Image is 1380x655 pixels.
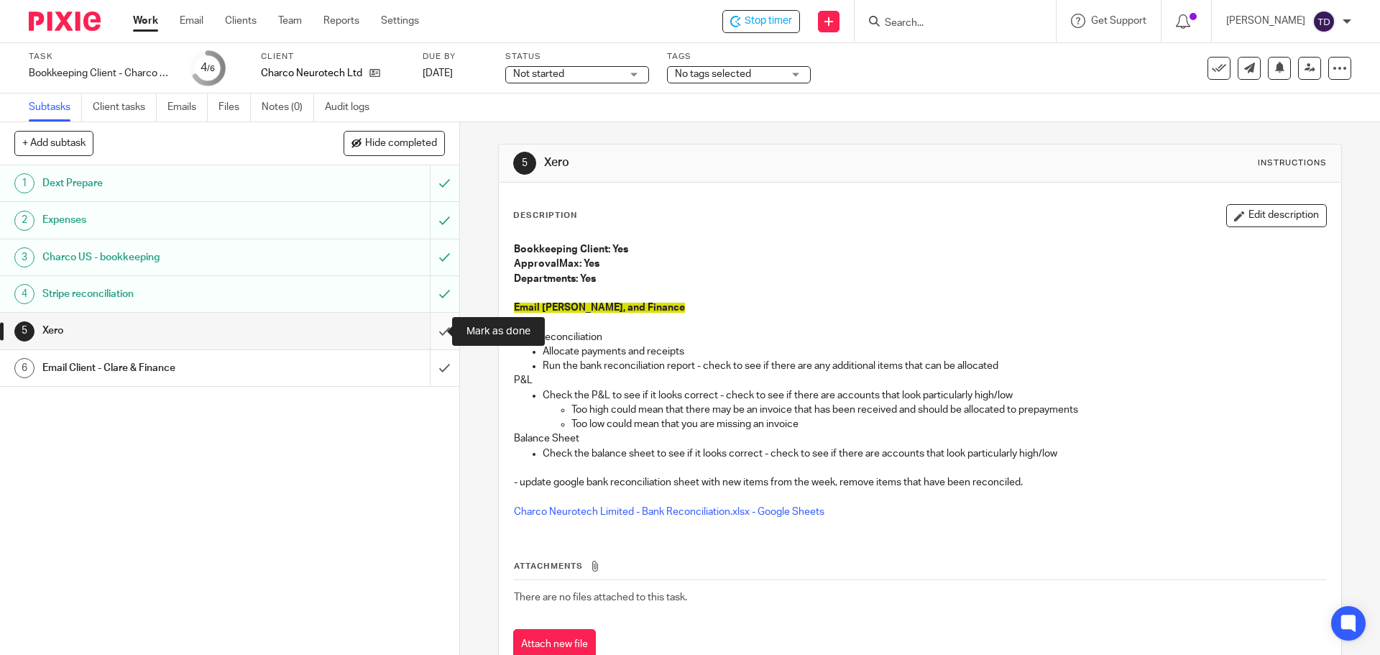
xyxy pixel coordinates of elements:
[29,12,101,31] img: Pixie
[261,66,362,81] p: Charco Neurotech Ltd
[278,14,302,28] a: Team
[133,14,158,28] a: Work
[513,69,564,79] span: Not started
[513,210,577,221] p: Description
[514,303,685,313] span: Email [PERSON_NAME], and Finance
[543,344,1325,359] p: Allocate payments and receipts
[29,51,172,63] label: Task
[261,51,405,63] label: Client
[883,17,1013,30] input: Search
[14,358,34,378] div: 6
[14,173,34,193] div: 1
[14,284,34,304] div: 4
[745,14,792,29] span: Stop timer
[722,10,800,33] div: Charco Neurotech Ltd - Bookkeeping Client - Charco Neurotech
[423,68,453,78] span: [DATE]
[180,14,203,28] a: Email
[365,138,437,150] span: Hide completed
[514,431,1325,446] p: Balance Sheet
[218,93,251,122] a: Files
[514,244,628,255] strong: Bookkeeping Client: Yes
[514,373,1325,388] p: P&L
[14,247,34,267] div: 3
[423,51,487,63] label: Due by
[29,93,82,122] a: Subtasks
[667,51,811,63] label: Tags
[571,403,1325,417] p: Too high could mean that there may be an invoice that has been received and should be allocated t...
[207,65,215,73] small: /6
[344,131,445,155] button: Hide completed
[543,388,1325,403] p: Check the P&L to see if it looks correct - check to see if there are accounts that look particula...
[571,417,1325,431] p: Too low could mean that you are missing an invoice
[514,562,583,570] span: Attachments
[225,14,257,28] a: Clients
[1226,204,1327,227] button: Edit description
[513,152,536,175] div: 5
[505,51,649,63] label: Status
[514,507,824,517] a: Charco Neurotech Limited - Bank Reconciliation.xlsx - Google Sheets
[1312,10,1335,33] img: svg%3E
[543,446,1325,461] p: Check the balance sheet to see if it looks correct - check to see if there are accounts that look...
[1226,14,1305,28] p: [PERSON_NAME]
[42,247,291,268] h1: Charco US - bookkeeping
[1258,157,1327,169] div: Instructions
[514,592,687,603] span: There are no files attached to this task.
[514,330,1325,344] p: Bank Reconciliation
[42,209,291,231] h1: Expenses
[201,60,215,76] div: 4
[514,274,596,284] strong: Departments: Yes
[93,93,157,122] a: Client tasks
[14,321,34,342] div: 5
[514,461,1325,490] p: - update google bank reconciliation sheet with new items from the week, remove items that have be...
[262,93,314,122] a: Notes (0)
[1091,16,1146,26] span: Get Support
[14,211,34,231] div: 2
[325,93,380,122] a: Audit logs
[42,283,291,305] h1: Stripe reconciliation
[514,259,599,269] strong: ApprovalMax: Yes
[167,93,208,122] a: Emails
[14,131,93,155] button: + Add subtask
[29,66,172,81] div: Bookkeeping Client - Charco Neurotech
[42,357,291,379] h1: Email Client - Clare & Finance
[544,155,951,170] h1: Xero
[675,69,751,79] span: No tags selected
[543,359,1325,373] p: Run the bank reconciliation report - check to see if there are any additional items that can be a...
[42,173,291,194] h1: Dext Prepare
[381,14,419,28] a: Settings
[42,320,291,342] h1: Xero
[323,14,359,28] a: Reports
